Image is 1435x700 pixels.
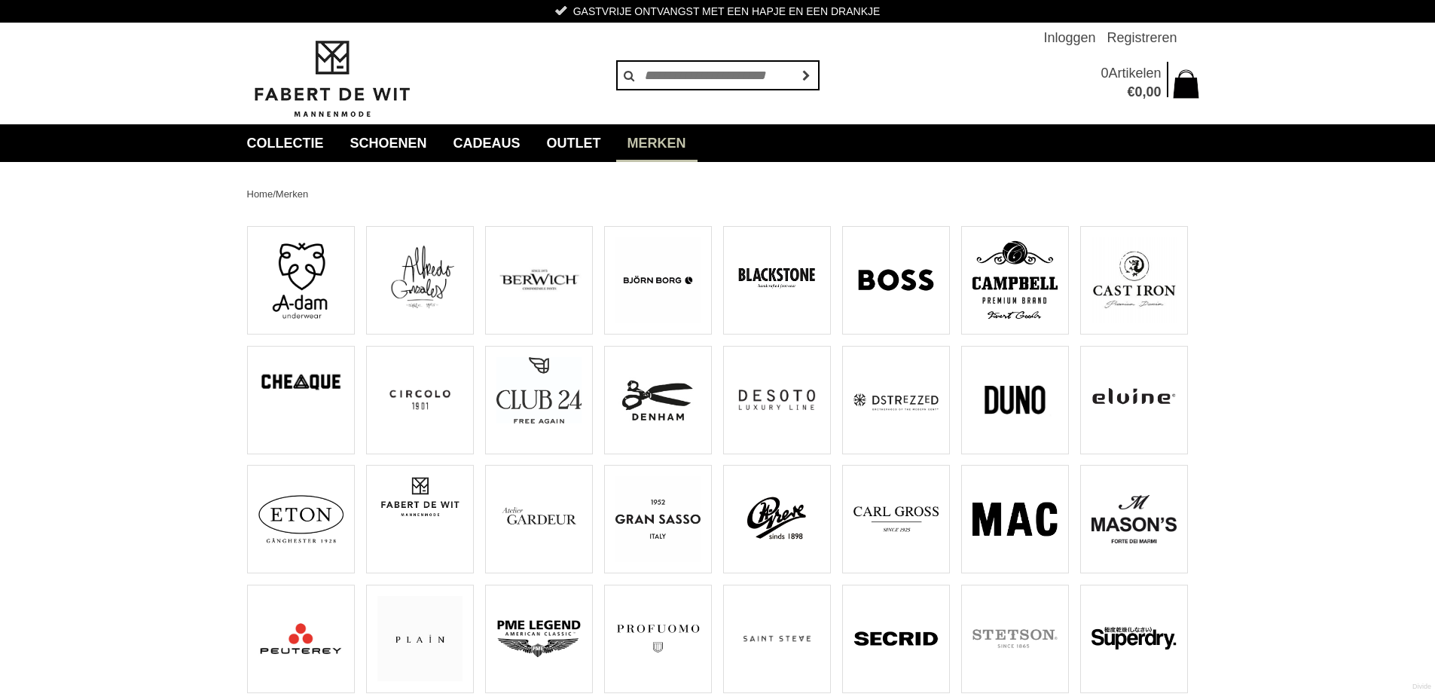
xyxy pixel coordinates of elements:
[247,346,355,454] a: Cheaque
[442,124,532,162] a: Cadeaus
[853,237,939,322] img: BOSS
[615,476,701,561] img: GRAN SASSO
[485,346,593,454] a: Club 24
[377,237,463,313] img: Alfredo Gonzales
[247,585,355,693] a: PEUTEREY
[961,465,1069,573] a: MAC
[496,596,582,681] img: PME LEGEND
[1092,596,1177,681] img: SUPERDRY
[366,465,474,573] a: FABERT DE WIT
[615,357,701,442] img: DENHAM
[972,357,1058,442] img: Duno
[236,124,335,162] a: collectie
[485,465,593,573] a: GARDEUR
[723,346,831,454] a: Desoto
[247,188,273,200] a: Home
[734,596,820,681] img: Saint Steve
[366,346,474,454] a: Circolo
[258,596,343,681] img: PEUTEREY
[961,346,1069,454] a: Duno
[853,596,939,681] img: SECRID
[972,596,1058,681] img: STETSON
[1092,357,1177,442] img: ELVINE
[247,226,355,335] a: A-DAM
[723,226,831,335] a: Blackstone
[961,585,1069,693] a: STETSON
[842,226,950,335] a: BOSS
[536,124,612,162] a: Outlet
[734,476,820,561] img: GREVE
[853,357,939,442] img: Dstrezzed
[276,188,308,200] a: Merken
[496,476,582,561] img: GARDEUR
[1107,23,1177,53] a: Registreren
[366,226,474,335] a: Alfredo Gonzales
[842,465,950,573] a: GROSS
[842,585,950,693] a: SECRID
[485,226,593,335] a: Berwich
[1146,84,1161,99] span: 00
[273,188,276,200] span: /
[604,585,712,693] a: PROFUOMO
[723,585,831,693] a: Saint Steve
[377,596,463,681] img: Plain
[247,38,417,120] img: Fabert de Wit
[1101,66,1108,81] span: 0
[258,237,343,322] img: A-DAM
[377,357,463,442] img: Circolo
[1080,585,1188,693] a: SUPERDRY
[247,465,355,573] a: ETON
[1108,66,1161,81] span: Artikelen
[1080,465,1188,573] a: Masons
[258,357,343,408] img: Cheaque
[842,346,950,454] a: Dstrezzed
[604,465,712,573] a: GRAN SASSO
[972,476,1058,561] img: MAC
[1127,84,1134,99] span: €
[1142,84,1146,99] span: ,
[485,585,593,693] a: PME LEGEND
[604,346,712,454] a: DENHAM
[972,237,1058,322] img: Campbell
[1092,237,1177,322] img: CAST IRON
[723,465,831,573] a: GREVE
[258,476,343,561] img: ETON
[604,226,712,335] a: BJÖRN BORG
[615,596,701,681] img: PROFUOMO
[734,237,820,322] img: Blackstone
[853,476,939,561] img: GROSS
[1043,23,1095,53] a: Inloggen
[1092,476,1177,561] img: Masons
[377,476,463,517] img: FABERT DE WIT
[496,357,582,423] img: Club 24
[339,124,438,162] a: Schoenen
[1080,346,1188,454] a: ELVINE
[1412,677,1431,696] a: Divide
[366,585,474,693] a: Plain
[615,237,701,322] img: BJÖRN BORG
[616,124,698,162] a: Merken
[1080,226,1188,335] a: CAST IRON
[961,226,1069,335] a: Campbell
[734,357,820,442] img: Desoto
[1134,84,1142,99] span: 0
[496,237,582,322] img: Berwich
